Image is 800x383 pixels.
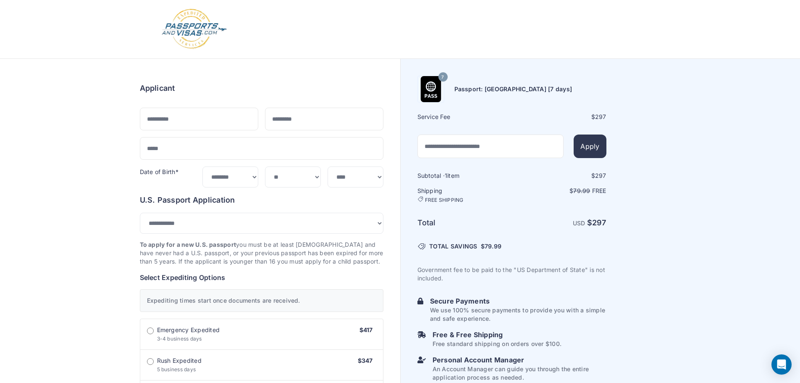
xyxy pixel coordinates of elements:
p: We use 100% secure payments to provide you with a simple and safe experience. [430,306,606,323]
img: Product Name [418,76,444,102]
h6: Service Fee [417,113,511,121]
p: $ [513,187,606,195]
span: $417 [359,326,373,333]
span: $347 [358,357,373,364]
span: Emergency Expedited [157,326,220,334]
span: $ [481,242,501,251]
h6: Select Expediting Options [140,272,383,283]
span: 297 [592,218,606,227]
h6: Total [417,217,511,229]
span: 7 [441,72,444,83]
p: you must be at least [DEMOGRAPHIC_DATA] and have never had a U.S. passport, or your previous pass... [140,240,383,266]
h6: Free & Free Shipping [433,330,561,340]
span: FREE SHIPPING [425,197,464,203]
h6: Passport: [GEOGRAPHIC_DATA] [7 days] [454,85,572,93]
span: 297 [595,113,606,120]
h6: Subtotal · item [417,172,511,180]
p: Government fee to be paid to the "US Department of State" is not included. [417,266,606,283]
h6: Personal Account Manager [433,355,606,365]
label: Date of Birth* [140,168,178,175]
h6: Secure Payments [430,296,606,306]
p: An Account Manager can guide you through the entire application process as needed. [433,365,606,382]
button: Apply [574,135,606,158]
div: Expediting times start once documents are received. [140,289,383,312]
h6: Applicant [140,82,175,94]
span: 297 [595,172,606,179]
h6: Shipping [417,187,511,203]
span: TOTAL SAVINGS [429,242,477,251]
div: $ [513,113,606,121]
strong: To apply for a new U.S. passport [140,241,236,248]
div: Open Intercom Messenger [771,354,792,375]
img: Logo [161,8,228,50]
span: Rush Expedited [157,357,202,365]
span: 79.99 [573,187,590,194]
div: $ [513,172,606,180]
span: 5 business days [157,366,196,372]
strong: $ [587,218,606,227]
span: Free [592,187,606,194]
span: USD [573,219,585,227]
span: 3-4 business days [157,335,202,342]
span: 1 [445,172,447,179]
p: Free standard shipping on orders over $100. [433,340,561,348]
h6: U.S. Passport Application [140,194,383,206]
span: 79.99 [485,243,501,250]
